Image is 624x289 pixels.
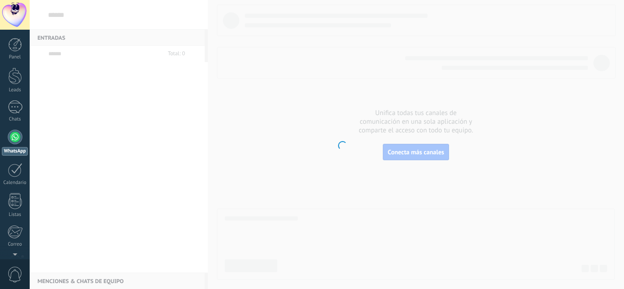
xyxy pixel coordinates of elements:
div: Chats [2,116,28,122]
div: Leads [2,87,28,93]
div: Panel [2,54,28,60]
div: Listas [2,212,28,218]
div: Correo [2,242,28,247]
div: Calendario [2,180,28,186]
div: WhatsApp [2,147,28,156]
